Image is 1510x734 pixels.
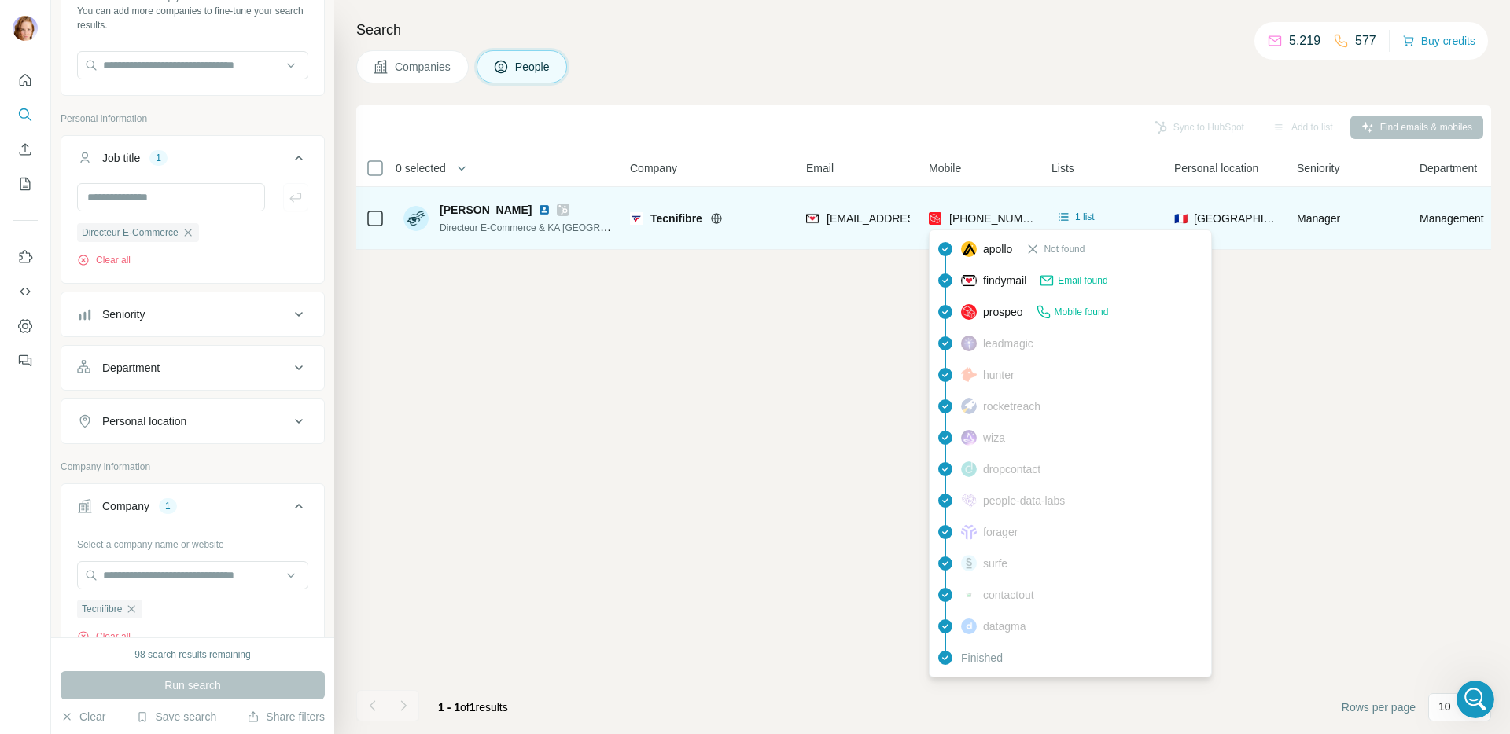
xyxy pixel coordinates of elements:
[61,295,324,333] button: Seniority
[1355,31,1376,50] p: 577
[77,629,131,644] button: Clear all
[134,648,250,662] div: 98 search results remaining
[983,304,1023,320] span: prospeo
[961,304,977,320] img: provider prospeo logo
[13,243,38,271] button: Use Surfe on LinkedIn
[102,360,160,376] div: Department
[961,555,977,571] img: provider surfe logo
[13,16,38,41] img: Avatar
[983,493,1065,508] span: people-data-labs
[470,701,476,714] span: 1
[983,430,1005,446] span: wiza
[1051,160,1074,176] span: Lists
[246,9,276,39] button: Accueil
[102,306,145,322] div: Seniority
[929,160,961,176] span: Mobile
[10,9,40,39] button: go back
[983,241,1012,257] span: apollo
[827,212,1013,225] span: [EMAIL_ADDRESS][DOMAIN_NAME]
[102,150,140,166] div: Job title
[1420,211,1484,226] span: Management
[61,487,324,531] button: Company1
[983,618,1026,634] span: datagma
[13,347,38,375] button: Feedback
[61,709,105,725] button: Clear
[983,461,1040,477] span: dropcontact
[961,524,977,540] img: provider forager logo
[1457,681,1494,718] iframe: Intercom live chat
[276,9,304,38] div: Fermer
[1297,212,1340,225] span: Manager
[61,460,325,474] p: Company information
[983,367,1015,383] span: hunter
[961,618,977,634] img: provider datagma logo
[13,68,302,183] div: FinAI dit…
[13,66,38,94] button: Quick start
[961,241,977,257] img: provider apollo logo
[929,211,941,226] img: provider prospeo logo
[1438,699,1451,714] p: 10
[983,398,1040,414] span: rocketreach
[102,413,186,429] div: Personal location
[983,524,1018,540] span: forager
[13,135,38,163] button: Enrich CSV
[961,650,1003,666] span: Finished
[84,494,197,526] button: Contact Support
[25,78,245,139] div: Hello ☀️ ​ Need help with Sales or Support? We've got you covered!
[1174,211,1188,226] span: 🇫🇷
[460,701,470,714] span: of
[1297,160,1339,176] span: Seniority
[438,701,508,714] span: results
[961,493,977,507] img: provider people-data-labs logo
[45,12,70,37] img: Profile image for FinAI
[961,398,977,414] img: provider rocketreach logo
[61,349,324,387] button: Department
[1289,31,1320,50] p: 5,219
[961,591,977,599] img: provider contactout logo
[102,498,149,514] div: Company
[440,221,661,233] span: Directeur E-Commerce & KA [GEOGRAPHIC_DATA]
[983,556,1007,571] span: surfe
[61,139,324,183] button: Job title1
[1075,210,1095,224] span: 1 list
[149,151,168,165] div: 1
[159,499,177,513] div: 1
[438,701,460,714] span: 1 - 1
[1194,211,1278,226] span: [GEOGRAPHIC_DATA]
[25,152,94,161] div: FinAI • Il y a 1j
[1342,699,1416,715] span: Rows per page
[983,587,1034,603] span: contactout
[1058,273,1107,288] span: Email found
[961,430,977,446] img: provider wiza logo
[76,18,241,42] p: L'équipe peut également vous aider
[440,202,532,218] span: [PERSON_NAME]
[396,160,446,176] span: 0 selected
[82,226,179,240] span: Directeur E-Commerce
[61,112,325,126] p: Personal information
[1044,242,1085,256] span: Not found
[961,367,977,381] img: provider hunter logo
[13,101,38,129] button: Search
[949,212,1048,225] span: [PHONE_NUMBER]
[77,531,308,552] div: Select a company name or website
[13,277,38,306] button: Use Surfe API
[13,312,38,340] button: Dashboard
[630,160,677,176] span: Company
[538,204,551,216] img: LinkedIn logo
[13,170,38,198] button: My lists
[356,19,1491,41] h4: Search
[806,160,834,176] span: Email
[82,602,122,616] span: Tecnifibre
[1420,160,1477,176] span: Department
[202,494,294,526] button: Talk to Sales
[515,59,551,75] span: People
[76,6,108,18] h1: FinAI
[1402,30,1475,52] button: Buy credits
[630,212,643,225] img: Logo of Tecnifibre
[961,461,977,477] img: provider dropcontact logo
[13,68,258,149] div: Hello ☀️​Need help with Sales or Support? We've got you covered!FinAI • Il y a 1j
[806,211,819,226] img: provider findymail logo
[983,273,1026,288] span: findymail
[961,336,977,351] img: provider leadmagic logo
[961,273,977,288] img: provider findymail logo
